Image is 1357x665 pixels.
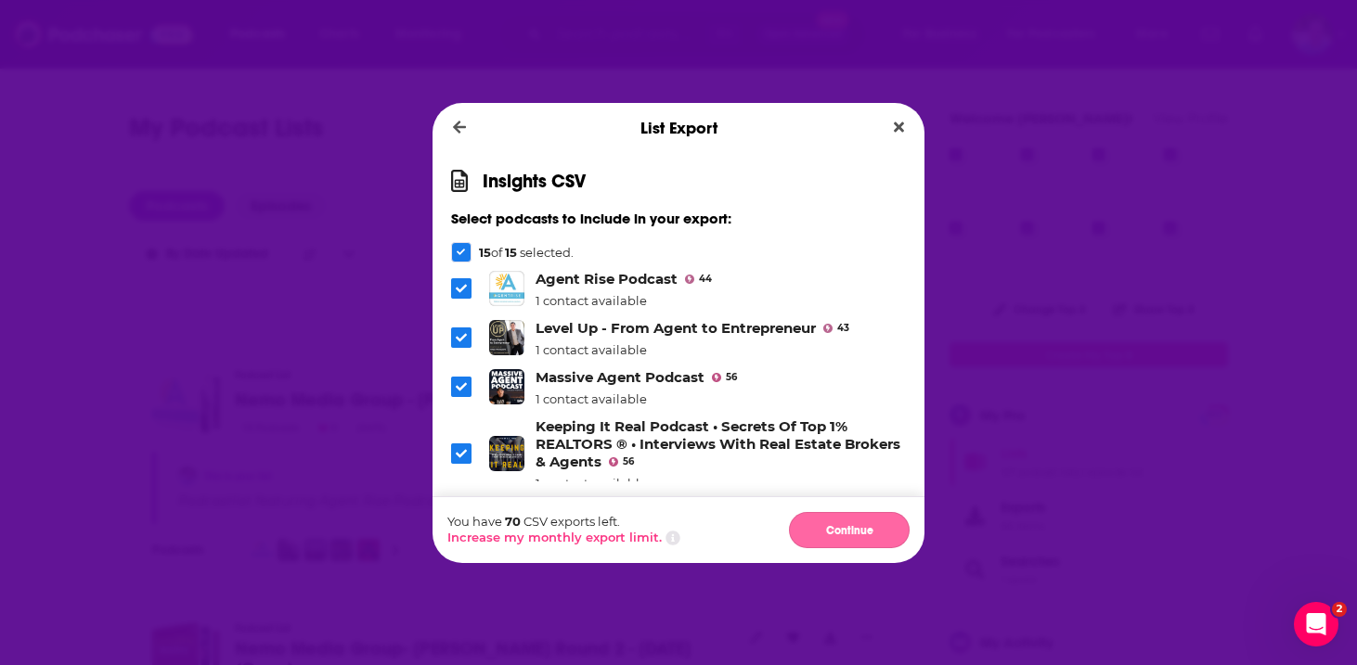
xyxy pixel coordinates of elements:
a: 43 [823,324,849,333]
span: 15 [479,245,491,260]
div: 1 contact available [536,342,849,357]
p: You have CSV exports left. [447,514,680,529]
img: Massive Agent Podcast [489,369,524,404]
div: 1 contact available [536,476,906,491]
img: Level Up - From Agent to Entrepreneur [489,320,524,355]
a: Massive Agent Podcast [536,368,704,386]
div: 1 contact available [536,391,737,406]
span: 15 [505,245,517,260]
a: Agent Rise Podcast [536,270,678,288]
a: 56 [712,373,737,382]
span: 44 [699,275,712,283]
h3: Select podcasts to include in your export: [451,210,906,227]
button: Close [886,116,911,139]
a: Level Up - From Agent to Entrepreneur [536,319,816,337]
p: of selected. [479,245,574,260]
span: 56 [623,458,634,466]
iframe: Intercom live chat [1294,602,1338,646]
button: Increase my monthly export limit. [447,530,662,544]
img: Keeping It Real Podcast • Secrets Of Top 1% REALTORS ® • Interviews With Real Estate Brokers & Ag... [489,436,524,471]
div: 1 contact available [536,293,712,308]
img: Agent Rise Podcast [489,271,524,306]
a: 56 [609,457,634,467]
span: 70 [505,514,521,529]
div: List Export [433,103,924,153]
a: 44 [685,275,712,284]
a: Keeping It Real Podcast • Secrets Of Top 1% REALTORS ® • Interviews With Real Estate Brokers & Ag... [536,417,900,470]
span: 56 [726,374,737,381]
button: Continue [789,512,910,548]
h1: Insights CSV [483,170,586,193]
span: 2 [1332,602,1347,617]
span: 43 [837,325,849,332]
